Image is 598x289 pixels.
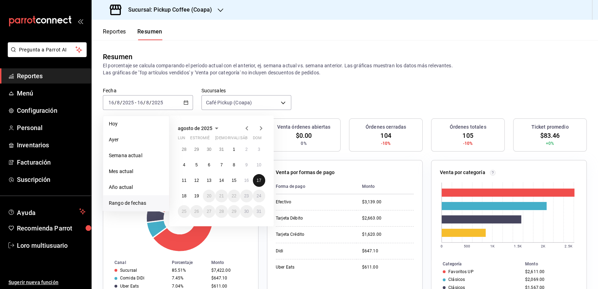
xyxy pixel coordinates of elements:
[228,143,240,156] button: 1 de agosto de 2025
[232,193,236,198] abbr: 22 de agosto de 2025
[240,205,253,218] button: 30 de agosto de 2025
[109,168,163,175] span: Mes actual
[257,178,261,183] abbr: 17 de agosto de 2025
[219,147,224,152] abbr: 31 de julio de 2025
[207,147,211,152] abbr: 30 de julio de 2025
[190,143,203,156] button: 29 de julio de 2025
[362,199,414,205] div: $3,139.00
[380,131,391,140] span: 104
[178,124,221,133] button: agosto de 2025
[565,244,572,248] text: 2.5K
[178,125,212,131] span: agosto de 2025
[190,174,203,187] button: 12 de agosto de 2025
[253,136,262,143] abbr: domingo
[109,120,163,128] span: Hoy
[525,277,575,282] div: $2,069.00
[522,260,586,268] th: Monto
[17,141,49,149] font: Inventarios
[8,279,58,285] font: Sugerir nueva función
[228,136,247,143] abbr: viernes
[17,176,50,183] font: Suscripción
[245,147,248,152] abbr: 2 de agosto de 2025
[190,190,203,202] button: 19 de agosto de 2025
[109,199,163,207] span: Rango de fechas
[362,248,414,254] div: $647.10
[109,184,163,191] span: Año actual
[8,42,87,57] button: Pregunta a Parrot AI
[244,193,249,198] abbr: 23 de agosto de 2025
[240,159,253,171] button: 9 de agosto de 2025
[362,215,414,221] div: $2,663.00
[5,51,87,59] a: Pregunta a Parrot AI
[17,124,43,131] font: Personal
[182,193,186,198] abbr: 18 de agosto de 2025
[450,123,486,131] h3: Órdenes totales
[137,100,143,105] input: --
[211,268,247,273] div: $7,422.00
[541,244,546,248] text: 2K
[120,276,144,281] div: Comida DiDi
[194,193,199,198] abbr: 19 de agosto de 2025
[276,179,356,194] th: Forma de pago
[258,147,260,152] abbr: 3 de agosto de 2025
[233,147,235,152] abbr: 1 de agosto de 2025
[172,284,206,289] div: 7.04%
[462,131,473,140] span: 105
[276,264,346,270] div: Uber Eats
[137,28,162,40] button: Resumen
[219,193,224,198] abbr: 21 de agosto de 2025
[448,269,474,274] div: Favoritos UP
[206,99,252,106] span: Café Pickup (Coapa)
[301,140,306,147] span: 0%
[194,209,199,214] abbr: 26 de agosto de 2025
[169,259,208,266] th: Porcentaje
[203,205,215,218] button: 27 de agosto de 2025
[172,276,206,281] div: 7.45%
[203,136,210,143] abbr: miércoles
[149,100,151,105] span: /
[244,178,249,183] abbr: 16 de agosto de 2025
[143,100,145,105] span: /
[362,264,414,270] div: $611.00
[17,72,43,80] font: Reportes
[122,100,134,105] input: ----
[232,209,236,214] abbr: 29 de agosto de 2025
[215,174,228,187] button: 14 de agosto de 2025
[77,18,83,24] button: open_drawer_menu
[178,174,190,187] button: 11 de agosto de 2025
[463,140,473,147] span: -10%
[103,62,587,76] p: El porcentaje se calcula comparando el período actual con el anterior, ej. semana actual vs. sema...
[178,190,190,202] button: 18 de agosto de 2025
[276,169,335,176] p: Venta por formas de pago
[208,162,210,167] abbr: 6 de agosto de 2025
[194,178,199,183] abbr: 12 de agosto de 2025
[103,28,162,40] div: Pestañas de navegación
[190,159,203,171] button: 5 de agosto de 2025
[244,209,249,214] abbr: 30 de agosto de 2025
[19,46,76,54] span: Pregunta a Parrot AI
[362,232,414,238] div: $1,620.00
[120,100,122,105] span: /
[194,147,199,152] abbr: 29 de julio de 2025
[540,131,560,140] span: $83.46
[123,6,212,14] h3: Sucursal: Pickup Coffee (Coapa)
[103,259,169,266] th: Canal
[183,162,185,167] abbr: 4 de agosto de 2025
[253,143,265,156] button: 3 de agosto de 2025
[120,268,137,273] div: Sucursal
[135,100,136,105] span: -
[182,178,186,183] abbr: 11 de agosto de 2025
[366,123,406,131] h3: Órdenes cerradas
[257,193,261,198] abbr: 24 de agosto de 2025
[253,159,265,171] button: 10 de agosto de 2025
[219,178,224,183] abbr: 14 de agosto de 2025
[182,147,186,152] abbr: 28 de julio de 2025
[211,276,247,281] div: $647.10
[117,100,120,105] input: --
[215,143,228,156] button: 31 de julio de 2025
[172,268,206,273] div: 85.51%
[276,215,346,221] div: Tarjeta Débito
[233,162,235,167] abbr: 8 de agosto de 2025
[464,244,470,248] text: 500
[207,178,211,183] abbr: 13 de agosto de 2025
